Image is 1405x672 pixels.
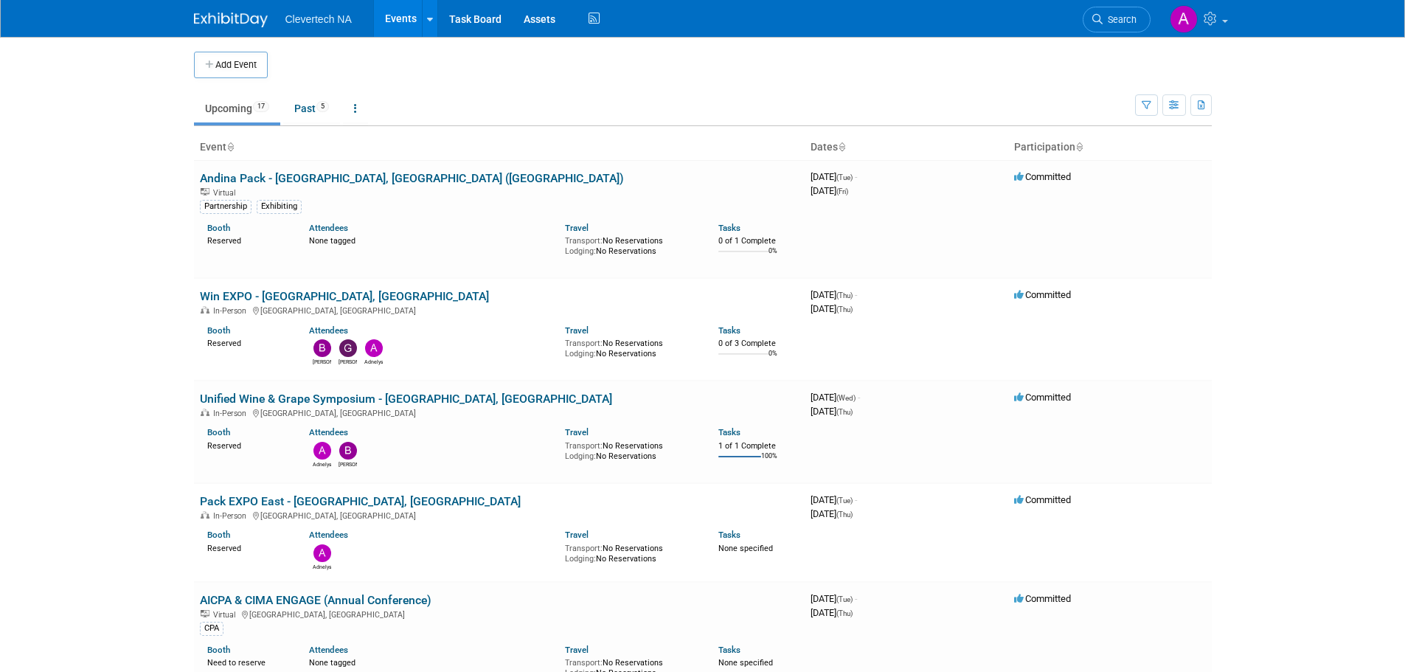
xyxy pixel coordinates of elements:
div: Beth Zarnick-Duffy [339,460,357,468]
span: Lodging: [565,554,596,564]
span: (Tue) [836,595,853,603]
span: [DATE] [811,303,853,314]
a: Attendees [309,645,348,655]
a: Booth [207,645,230,655]
span: [DATE] [811,289,857,300]
span: (Thu) [836,305,853,314]
span: Search [1103,14,1137,25]
span: - [855,494,857,505]
span: [DATE] [811,171,857,182]
div: Giorgio Zanardi [339,357,357,366]
a: Past5 [283,94,340,122]
span: Transport: [565,658,603,668]
a: Booth [207,530,230,540]
a: Pack EXPO East - [GEOGRAPHIC_DATA], [GEOGRAPHIC_DATA] [200,494,521,508]
img: Giorgio Zanardi [339,339,357,357]
a: AICPA & CIMA ENGAGE (Annual Conference) [200,593,431,607]
span: Transport: [565,441,603,451]
td: 0% [769,350,777,370]
div: Reserved [207,233,288,246]
div: [GEOGRAPHIC_DATA], [GEOGRAPHIC_DATA] [200,608,799,620]
span: [DATE] [811,508,853,519]
img: Beth Zarnick-Duffy [339,442,357,460]
span: Clevertech NA [285,13,352,25]
th: Event [194,135,805,160]
img: In-Person Event [201,511,209,519]
span: (Thu) [836,408,853,416]
div: [GEOGRAPHIC_DATA], [GEOGRAPHIC_DATA] [200,509,799,521]
img: Beth Zarnick-Duffy [313,339,331,357]
div: Adnelys Hernandez [313,460,331,468]
span: Virtual [213,188,240,198]
span: In-Person [213,306,251,316]
img: ExhibitDay [194,13,268,27]
img: Adnelys Hernandez [313,544,331,562]
a: Upcoming17 [194,94,280,122]
div: Beth Zarnick-Duffy [313,357,331,366]
span: (Thu) [836,609,853,617]
span: [DATE] [811,607,853,618]
a: Tasks [718,645,740,655]
div: Reserved [207,336,288,349]
div: Adnelys Hernandez [313,562,331,571]
a: Unified Wine & Grape Symposium - [GEOGRAPHIC_DATA], [GEOGRAPHIC_DATA] [200,392,612,406]
div: Reserved [207,541,288,554]
span: (Tue) [836,496,853,505]
a: Booth [207,427,230,437]
img: In-Person Event [201,306,209,314]
div: 0 of 1 Complete [718,236,799,246]
span: Lodging: [565,246,596,256]
a: Search [1083,7,1151,32]
div: [GEOGRAPHIC_DATA], [GEOGRAPHIC_DATA] [200,406,799,418]
th: Dates [805,135,1008,160]
span: Transport: [565,236,603,246]
div: 1 of 1 Complete [718,441,799,451]
img: Adnelys Hernandez [1170,5,1198,33]
span: Committed [1014,289,1071,300]
span: Committed [1014,171,1071,182]
div: No Reservations No Reservations [565,336,696,358]
a: Travel [565,223,589,233]
span: None specified [718,544,773,553]
span: [DATE] [811,494,857,505]
a: Travel [565,530,589,540]
div: CPA [200,622,223,635]
a: Tasks [718,223,740,233]
a: Travel [565,645,589,655]
div: Exhibiting [257,200,302,213]
div: Adnelys Hernandez [364,357,383,366]
span: (Wed) [836,394,856,402]
a: Sort by Event Name [226,141,234,153]
span: (Thu) [836,510,853,519]
div: None tagged [309,233,554,246]
span: [DATE] [811,593,857,604]
span: Lodging: [565,349,596,358]
span: Transport: [565,339,603,348]
span: Committed [1014,494,1071,505]
div: Need to reserve [207,655,288,668]
span: (Thu) [836,291,853,299]
span: Lodging: [565,451,596,461]
td: 0% [769,247,777,267]
a: Sort by Participation Type [1075,141,1083,153]
span: - [858,392,860,403]
td: 100% [761,452,777,472]
span: In-Person [213,409,251,418]
img: Virtual Event [201,188,209,195]
a: Sort by Start Date [838,141,845,153]
span: Committed [1014,392,1071,403]
div: No Reservations No Reservations [565,438,696,461]
div: 0 of 3 Complete [718,339,799,349]
span: - [855,171,857,182]
a: Tasks [718,427,740,437]
span: Transport: [565,544,603,553]
a: Attendees [309,427,348,437]
div: None tagged [309,655,554,668]
a: Tasks [718,325,740,336]
a: Travel [565,427,589,437]
div: [GEOGRAPHIC_DATA], [GEOGRAPHIC_DATA] [200,304,799,316]
span: [DATE] [811,185,848,196]
span: In-Person [213,511,251,521]
a: Win EXPO - [GEOGRAPHIC_DATA], [GEOGRAPHIC_DATA] [200,289,489,303]
a: Tasks [718,530,740,540]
